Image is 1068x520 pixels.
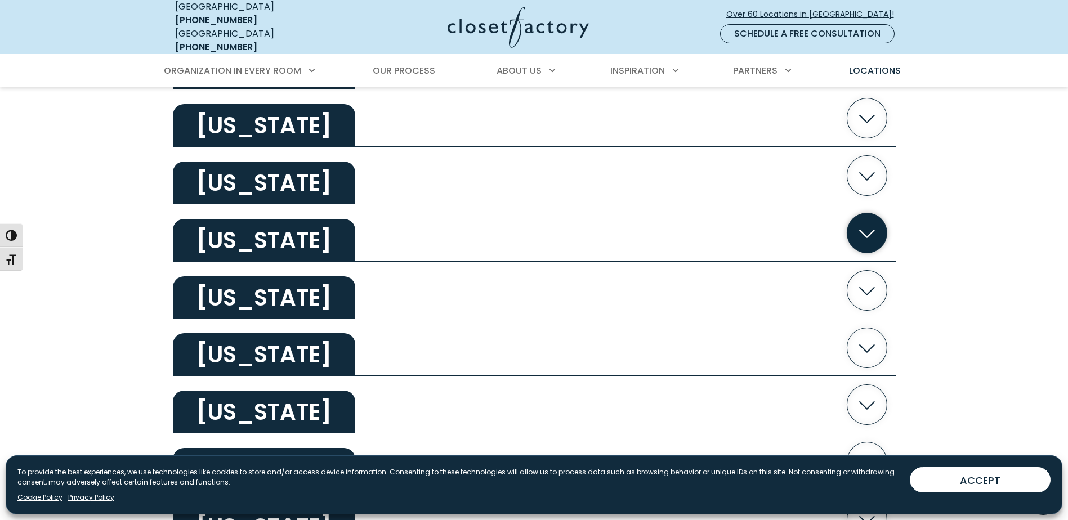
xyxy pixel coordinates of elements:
nav: Primary Menu [156,55,913,87]
button: [US_STATE] [173,147,896,204]
a: [PHONE_NUMBER] [175,41,257,53]
button: [US_STATE] [173,89,896,147]
p: To provide the best experiences, we use technologies like cookies to store and/or access device i... [17,467,901,487]
h2: [US_STATE] [173,162,355,204]
a: Over 60 Locations in [GEOGRAPHIC_DATA]! [726,5,904,24]
div: [GEOGRAPHIC_DATA] [175,27,338,54]
h2: [US_STATE] [173,276,355,319]
h2: [US_STATE] [173,391,355,433]
img: Closet Factory Logo [448,7,589,48]
a: Privacy Policy [68,492,114,503]
span: Locations [849,64,901,77]
span: Organization in Every Room [164,64,301,77]
button: ACCEPT [910,467,1051,492]
span: Over 60 Locations in [GEOGRAPHIC_DATA]! [726,8,903,20]
span: Inspiration [610,64,665,77]
button: [US_STATE] [173,319,896,376]
h2: [US_STATE] [173,104,355,147]
a: Cookie Policy [17,492,62,503]
a: [PHONE_NUMBER] [175,14,257,26]
button: [US_STATE] [173,204,896,262]
span: Our Process [373,64,435,77]
span: About Us [497,64,542,77]
a: Schedule a Free Consultation [720,24,895,43]
span: Partners [733,64,777,77]
button: [US_STATE] [173,262,896,319]
h2: [US_STATE] [173,219,355,262]
button: [US_STATE] [173,376,896,433]
h2: [US_STATE] [173,448,355,491]
button: [US_STATE] [173,433,896,491]
h2: [US_STATE] [173,333,355,376]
